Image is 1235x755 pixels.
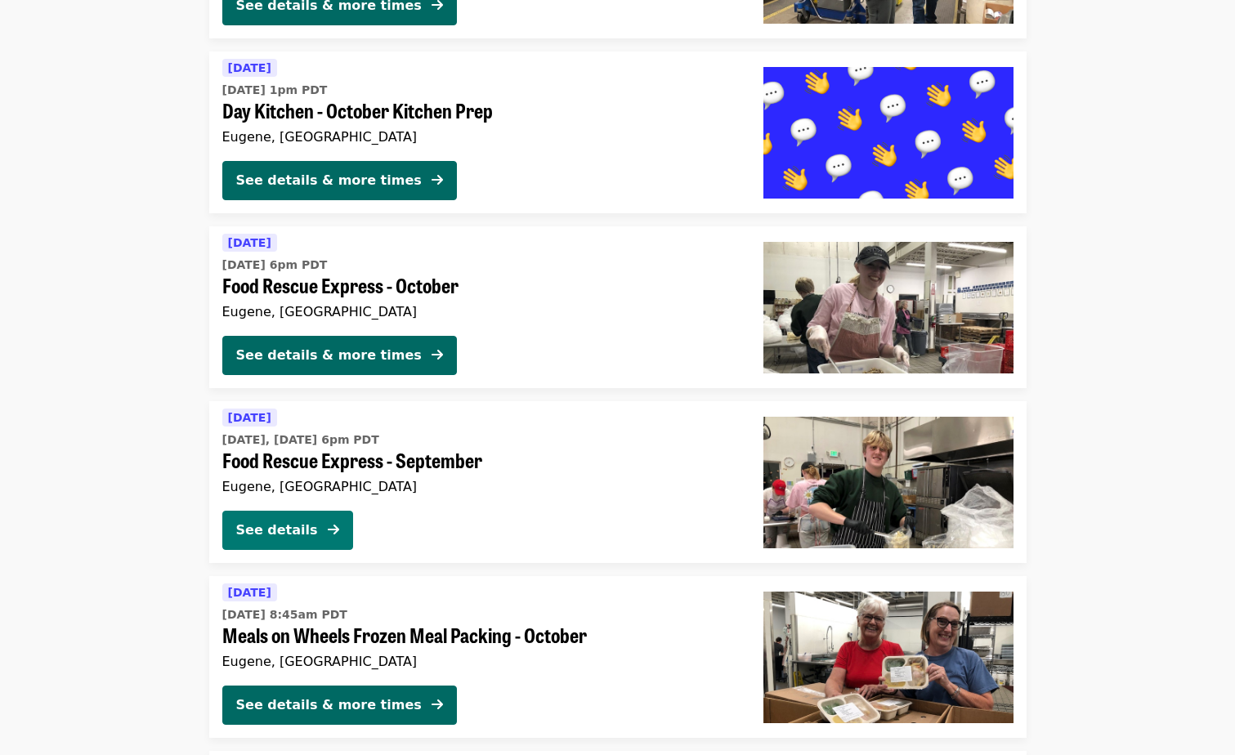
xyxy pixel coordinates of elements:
[209,576,1027,738] a: See details for "Meals on Wheels Frozen Meal Packing - October"
[222,257,328,274] time: [DATE] 6pm PDT
[222,274,737,297] span: Food Rescue Express - October
[228,236,271,249] span: [DATE]
[228,411,271,424] span: [DATE]
[222,511,353,550] button: See details
[763,242,1014,373] img: Food Rescue Express - October organized by FOOD For Lane County
[228,586,271,599] span: [DATE]
[228,61,271,74] span: [DATE]
[432,347,443,363] i: arrow-right icon
[222,654,737,669] div: Eugene, [GEOGRAPHIC_DATA]
[222,449,737,472] span: Food Rescue Express - September
[209,226,1027,388] a: See details for "Food Rescue Express - October"
[222,129,737,145] div: Eugene, [GEOGRAPHIC_DATA]
[236,346,422,365] div: See details & more times
[236,695,422,715] div: See details & more times
[222,606,347,623] time: [DATE] 8:45am PDT
[222,623,737,647] span: Meals on Wheels Frozen Meal Packing - October
[763,67,1014,198] img: Day Kitchen - October Kitchen Prep organized by FOOD For Lane County
[222,82,328,99] time: [DATE] 1pm PDT
[209,401,1027,563] a: See details for "Food Rescue Express - September"
[222,431,379,449] time: [DATE], [DATE] 6pm PDT
[432,697,443,713] i: arrow-right icon
[222,336,457,375] button: See details & more times
[763,592,1014,722] img: Meals on Wheels Frozen Meal Packing - October organized by FOOD For Lane County
[222,686,457,725] button: See details & more times
[236,171,422,190] div: See details & more times
[222,304,737,319] div: Eugene, [GEOGRAPHIC_DATA]
[222,99,737,123] span: Day Kitchen - October Kitchen Prep
[222,161,457,200] button: See details & more times
[328,522,339,538] i: arrow-right icon
[236,520,318,540] div: See details
[209,51,1027,213] a: See details for "Day Kitchen - October Kitchen Prep"
[222,479,737,494] div: Eugene, [GEOGRAPHIC_DATA]
[763,417,1014,547] img: Food Rescue Express - September organized by FOOD For Lane County
[432,172,443,188] i: arrow-right icon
